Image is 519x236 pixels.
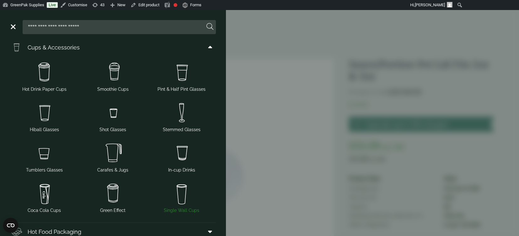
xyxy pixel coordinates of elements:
[13,99,76,134] a: Hiball Glasses
[28,228,81,236] span: Hot Food Packaging
[150,100,213,125] img: Stemmed_glass.svg
[10,38,216,56] a: Cups & Accessories
[81,181,145,206] img: HotDrink_paperCup.svg
[13,181,76,206] img: cola.svg
[3,218,18,233] button: Open CMP widget
[168,167,195,173] span: In-cup Drinks
[97,167,128,173] span: Carafes & Jugs
[10,41,23,54] img: PintNhalf_cup.svg
[150,99,213,134] a: Stemmed Glasses
[150,60,213,85] img: PintNhalf_cup.svg
[100,207,126,214] span: Green Effect
[158,86,206,93] span: Pint & Half Pint Glasses
[163,126,201,133] span: Stemmed Glasses
[13,139,76,175] a: Tumblers Glasses
[81,59,145,94] a: Smoothie Cups
[13,180,76,215] a: Coca Cola Cups
[28,43,80,52] span: Cups & Accessories
[26,167,63,173] span: Tumblers Glasses
[47,2,58,8] a: Live
[81,180,145,215] a: Green Effect
[174,3,177,7] div: Focus keyphrase not set
[415,3,445,7] span: [PERSON_NAME]
[81,99,145,134] a: Shot Glasses
[13,141,76,166] img: Tumbler_glass.svg
[81,60,145,85] img: Smoothie_cups.svg
[150,141,213,166] img: Incup_drinks.svg
[30,126,59,133] span: Hiball Glasses
[81,100,145,125] img: Shot_glass.svg
[22,86,67,93] span: Hot Drink Paper Cups
[81,141,145,166] img: JugsNcaraffes.svg
[150,181,213,206] img: plain-soda-cup.svg
[28,207,61,214] span: Coca Cola Cups
[97,86,129,93] span: Smoothie Cups
[13,59,76,94] a: Hot Drink Paper Cups
[81,139,145,175] a: Carafes & Jugs
[13,100,76,125] img: Hiball.svg
[150,59,213,94] a: Pint & Half Pint Glasses
[99,126,126,133] span: Shot Glasses
[150,180,213,215] a: Single Wall Cups
[150,139,213,175] a: In-cup Drinks
[164,207,199,214] span: Single Wall Cups
[13,60,76,85] img: HotDrink_paperCup.svg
